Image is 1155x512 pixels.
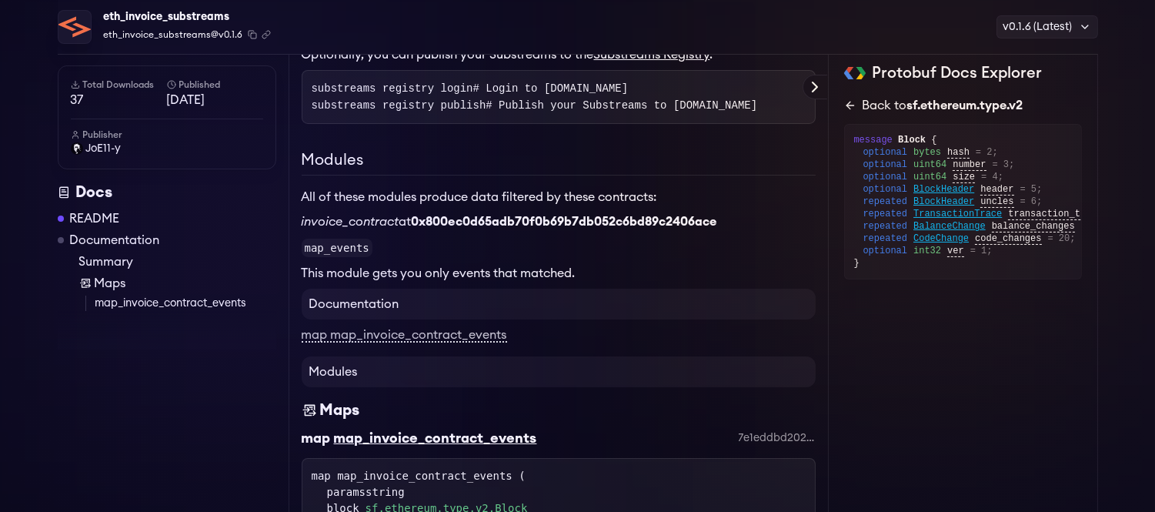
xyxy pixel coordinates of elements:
span: [DATE] [167,91,263,109]
h4: Modules [302,356,816,387]
div: Back to [863,96,1023,115]
img: User Avatar [71,142,83,155]
a: JoE11-y [71,141,263,156]
span: ver [947,246,964,257]
em: invoice_contract [302,216,399,228]
span: eth_invoice_substreams@v0.1.6 [104,28,243,42]
div: Maps [320,400,360,421]
span: JoE11-y [86,141,122,156]
div: map_invoice_contract_events [334,427,537,449]
p: Optionally, you can publish your Substreams to the . [302,45,816,64]
a: Maps [79,274,276,293]
span: = 4; [981,171,1003,183]
span: # Login to [DOMAIN_NAME] [473,82,629,95]
h2: Protobuf Docs Explorer [872,62,1042,84]
span: header [980,184,1013,196]
button: Copy package name and version [248,30,257,39]
span: optional [863,183,908,196]
span: size [953,172,975,183]
a: Documentation [70,231,160,249]
span: = 6; [1020,196,1043,208]
a: map map_invoice_contract_events [302,329,507,343]
span: BlockHeader [913,183,974,196]
img: Package Logo [58,11,91,43]
span: number [953,159,986,171]
div: map [302,427,331,449]
span: optional [863,245,908,257]
span: hash [947,147,970,159]
a: README [70,209,120,228]
span: uint64 [913,171,946,183]
span: optional [863,146,908,159]
span: { [931,135,936,146]
div: } [854,257,1072,269]
strong: 0x800ec0d65adb70f0b69b7db052c6bd89c2406ace [412,216,718,228]
span: repeated [863,220,908,233]
img: Map icon [79,277,92,289]
span: TransactionTrace [913,208,1002,220]
div: eth_invoice_substreams [104,6,271,28]
span: bytes [913,146,941,159]
a: Summary [79,253,276,271]
a: Substreams Registry [594,49,710,61]
span: int32 [913,245,941,257]
p: All of these modules produce data filtered by these contracts: [302,188,816,206]
p: This module gets you only events that matched. [302,264,816,283]
button: Copy .spkg link to clipboard [262,30,271,39]
span: substreams registry login [312,82,629,95]
a: map_invoice_contract_events [95,296,276,311]
span: 37 [71,91,167,109]
div: Docs [58,182,276,203]
span: BlockHeader [913,196,974,208]
a: Back tosf.ethereum.type.v2 [844,96,1082,115]
span: # Publish your Substreams to [DOMAIN_NAME] [486,99,757,112]
span: = 1; [970,245,993,257]
span: = 3; [993,159,1015,171]
h2: Modules [302,149,816,176]
span: code_changes [975,233,1041,245]
h6: Total Downloads [71,79,167,91]
span: optional [863,159,908,171]
span: = 5; [1020,183,1043,196]
span: message [854,135,893,146]
span: repeated [863,233,908,245]
h6: Publisher [71,129,263,141]
span: repeated [863,208,908,220]
div: paramsstring [327,484,806,500]
span: sf.ethereum.type.v2 [907,99,1023,112]
span: repeated [863,196,908,208]
img: Protobuf [844,67,866,79]
span: substreams registry publish [312,99,758,112]
span: Block [898,135,926,146]
span: transaction_traces [1008,209,1108,220]
span: = 2; [976,146,998,159]
span: balance_changes [992,221,1075,233]
span: BalanceChange [913,220,986,233]
span: uncles [980,196,1013,208]
code: map_events [302,239,372,257]
span: optional [863,171,908,183]
h4: Documentation [302,289,816,320]
span: = 20; [1048,233,1076,245]
span: CodeChange [913,233,969,245]
div: v0.1.6 (Latest) [996,15,1098,38]
span: uint64 [913,159,946,171]
div: 7e1eddbd202656eec0c3bb32dab3be2ffcef7c75 [739,430,816,446]
li: at [302,212,816,231]
h6: Published [167,79,263,91]
img: Maps icon [302,400,317,421]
